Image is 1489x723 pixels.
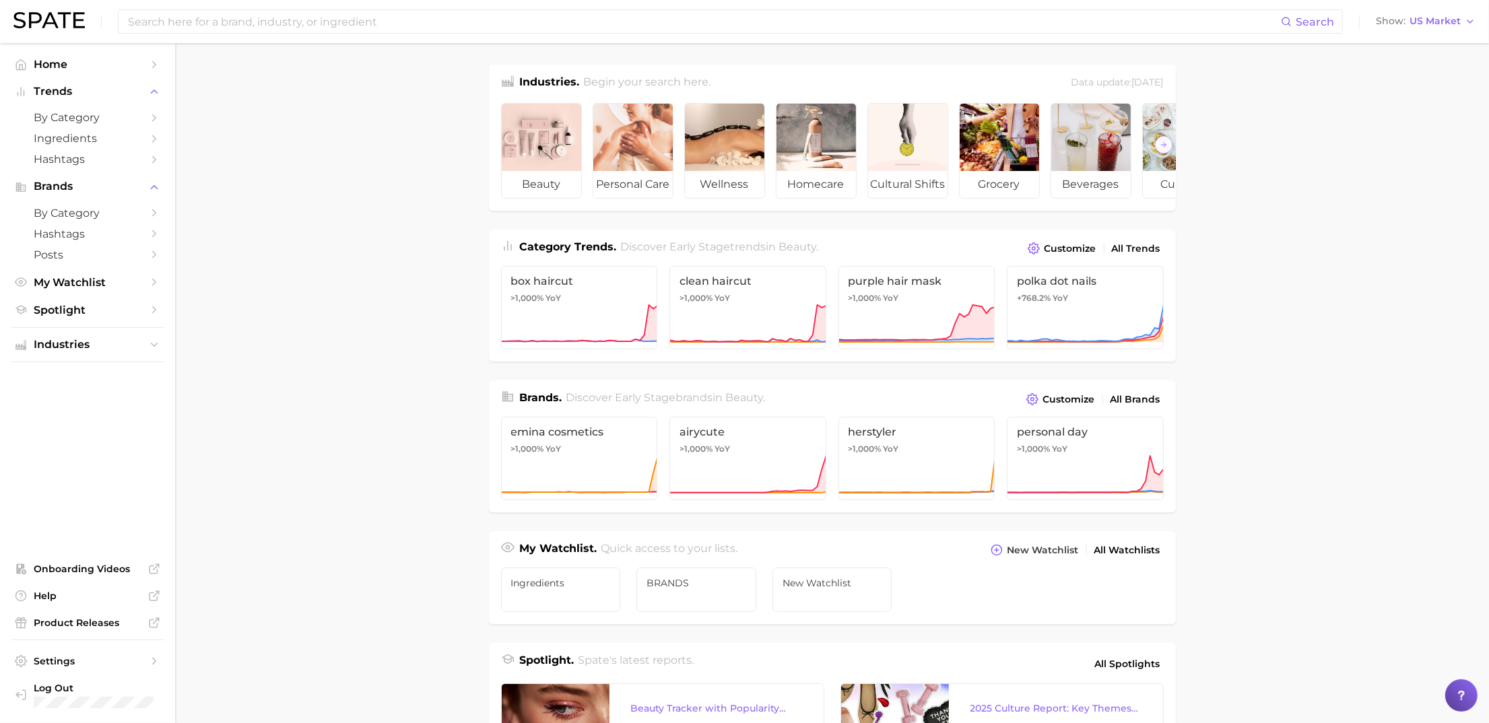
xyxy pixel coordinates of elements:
[1007,545,1079,556] span: New Watchlist
[34,85,141,98] span: Trends
[1376,18,1405,25] span: Show
[1111,394,1160,405] span: All Brands
[593,171,673,198] span: personal care
[11,559,164,579] a: Onboarding Videos
[868,171,948,198] span: cultural shifts
[1024,239,1099,258] button: Customize
[838,417,995,500] a: herstyler>1,000% YoY
[520,541,597,559] h1: My Watchlist.
[34,655,141,667] span: Settings
[520,240,617,253] span: Category Trends .
[620,240,818,253] span: Discover Early Stage trends in .
[34,590,141,602] span: Help
[680,425,816,438] span: airycute
[849,293,882,303] span: >1,000%
[578,652,694,675] h2: Spate's latest reports.
[1143,171,1222,198] span: culinary
[601,541,737,559] h2: Quick access to your lists.
[1045,243,1096,254] span: Customize
[1095,656,1160,672] span: All Spotlights
[715,293,730,304] span: YoY
[511,275,648,287] span: box haircut
[34,180,141,193] span: Brands
[1017,444,1050,454] span: >1,000%
[1112,243,1160,254] span: All Trends
[501,266,658,349] a: box haircut>1,000% YoY
[684,103,765,199] a: wellness
[566,391,765,404] span: Discover Early Stage brands in .
[546,293,562,304] span: YoY
[520,391,562,404] span: Brands .
[838,266,995,349] a: purple hair mask>1,000% YoY
[511,444,544,454] span: >1,000%
[11,223,164,244] a: Hashtags
[1043,394,1095,405] span: Customize
[11,149,164,170] a: Hashtags
[34,276,141,289] span: My Watchlist
[583,74,710,92] h2: Begin your search here.
[867,103,948,199] a: cultural shifts
[34,207,141,219] span: by Category
[1092,652,1164,675] a: All Spotlights
[783,578,882,588] span: New Watchlist
[1053,293,1068,304] span: YoY
[34,563,141,575] span: Onboarding Videos
[636,567,756,612] a: BRANDS
[772,567,892,612] a: New Watchlist
[11,586,164,606] a: Help
[1052,444,1067,454] span: YoY
[680,444,713,454] span: >1,000%
[1017,425,1154,438] span: personal day
[11,300,164,320] a: Spotlight
[1091,541,1164,559] a: All Watchlists
[11,54,164,75] a: Home
[34,304,141,316] span: Spotlight
[725,391,763,404] span: beauty
[970,700,1141,716] div: 2025 Culture Report: Key Themes That Are Shaping Consumer Demand
[1372,13,1479,30] button: ShowUS Market
[1051,171,1131,198] span: beverages
[1155,136,1172,153] button: Scroll Right
[11,244,164,265] a: Posts
[11,613,164,633] a: Product Releases
[34,228,141,240] span: Hashtags
[680,293,713,303] span: >1,000%
[1107,390,1164,409] a: All Brands
[647,578,746,588] span: BRANDS
[1023,390,1098,409] button: Customize
[34,132,141,145] span: Ingredients
[987,541,1082,559] button: New Watchlist
[11,81,164,102] button: Trends
[631,700,802,716] div: Beauty Tracker with Popularity Index
[849,425,985,438] span: herstyler
[1017,293,1051,303] span: +768.2%
[127,10,1281,33] input: Search here for a brand, industry, or ingredient
[34,111,141,124] span: by Category
[1007,417,1164,500] a: personal day>1,000% YoY
[520,74,580,92] h1: Industries.
[11,651,164,671] a: Settings
[884,444,899,454] span: YoY
[34,248,141,261] span: Posts
[511,578,611,588] span: Ingredients
[502,171,581,198] span: beauty
[849,444,882,454] span: >1,000%
[34,153,141,166] span: Hashtags
[1051,103,1131,199] a: beverages
[680,275,816,287] span: clean haircut
[960,171,1039,198] span: grocery
[13,12,85,28] img: SPATE
[501,567,621,612] a: Ingredients
[501,103,582,199] a: beauty
[501,417,658,500] a: emina cosmetics>1,000% YoY
[1017,275,1154,287] span: polka dot nails
[959,103,1040,199] a: grocery
[34,682,154,694] span: Log Out
[593,103,673,199] a: personal care
[511,425,648,438] span: emina cosmetics
[520,652,574,675] h1: Spotlight.
[1142,103,1223,199] a: culinary
[1109,240,1164,258] a: All Trends
[34,617,141,629] span: Product Releases
[776,103,857,199] a: homecare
